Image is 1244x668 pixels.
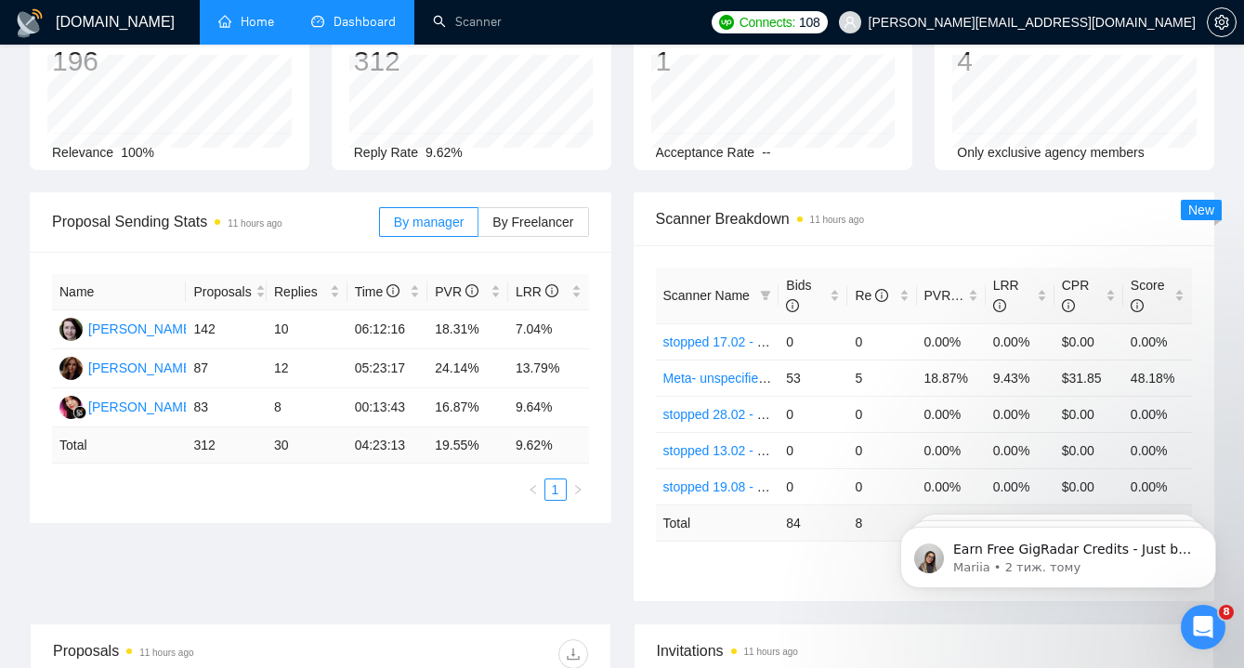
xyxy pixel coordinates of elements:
td: 0 [779,468,847,504]
span: 9.62% [426,145,463,160]
td: 0.00% [917,323,986,360]
li: Previous Page [522,478,544,501]
td: 05:23:17 [347,349,428,388]
span: Reply Rate [354,145,418,160]
span: By manager [394,215,464,229]
td: $0.00 [1054,323,1123,360]
td: $31.85 [1054,360,1123,396]
td: 0 [847,323,916,360]
a: IG[PERSON_NAME] [59,321,195,335]
span: Scanner Breakdown [656,207,1193,230]
td: 12 [267,349,347,388]
td: 9.62 % [508,427,589,464]
td: 0.00% [986,468,1054,504]
td: 13.79% [508,349,589,388]
span: Relevance [52,145,113,160]
span: -- [762,145,770,160]
time: 11 hours ago [139,648,193,658]
div: [PERSON_NAME] [88,358,195,378]
span: filter [756,282,775,309]
a: IK[PERSON_NAME] [59,360,195,374]
td: 18.87% [917,360,986,396]
img: IG [59,318,83,341]
td: 04:23:13 [347,427,428,464]
span: filter [760,290,771,301]
span: PVR [924,288,968,303]
td: 0.00% [986,323,1054,360]
td: 0 [779,396,847,432]
td: 0.00% [986,396,1054,432]
td: 0.00% [986,432,1054,468]
a: stopped 28.02 - Google Ads - LeadGen/cases/hook- saved $k [663,407,1019,422]
span: Bids [786,278,811,313]
span: LRR [993,278,1019,313]
td: 16.87% [427,388,508,427]
span: Time [355,284,399,299]
td: 10 [267,310,347,349]
span: info-circle [465,284,478,297]
td: 0.00% [917,396,986,432]
td: 9.43% [986,360,1054,396]
td: 06:12:16 [347,310,428,349]
img: upwork-logo.png [719,15,734,30]
td: 0.00% [917,432,986,468]
span: Connects: [740,12,795,33]
span: Re [855,288,888,303]
a: stopped 13.02 - Google&Meta Ads - consult(audit) - AI [663,443,975,458]
iframe: Intercom live chat [1181,605,1225,649]
span: Replies [274,282,326,302]
th: Proposals [186,274,267,310]
td: Total [52,427,186,464]
td: 0.00% [917,468,986,504]
td: 83 [186,388,267,427]
td: 0 [779,432,847,468]
span: download [559,647,587,661]
div: [PERSON_NAME] [88,397,195,417]
span: dashboard [311,15,324,28]
time: 11 hours ago [228,218,282,229]
span: right [572,484,583,495]
td: 0 [847,432,916,468]
span: Score [1131,278,1165,313]
a: NK[PERSON_NAME] [59,399,195,413]
a: stopped 17.02 - Google Ads - ecommerce/AI - $500+ [663,334,968,349]
span: setting [1208,15,1236,30]
span: By Freelancer [492,215,573,229]
td: $0.00 [1054,432,1123,468]
span: Dashboard [334,14,396,30]
a: homeHome [218,14,274,30]
td: 00:13:43 [347,388,428,427]
img: gigradar-bm.png [73,406,86,419]
span: Scanner Name [663,288,750,303]
span: CPR [1062,278,1090,313]
a: searchScanner [433,14,502,30]
span: info-circle [1062,299,1075,312]
span: Proposal Sending Stats [52,210,379,233]
iframe: Intercom notifications повідомлення [872,488,1244,618]
span: PVR [435,284,478,299]
span: 8 [1219,605,1234,620]
a: Meta- unspecified - Feedback+ -AI [663,371,862,386]
td: 18.31% [427,310,508,349]
span: left [528,484,539,495]
td: 312 [186,427,267,464]
li: 1 [544,478,567,501]
span: Only exclusive agency members [957,145,1145,160]
span: Invitations [657,639,1192,662]
td: 19.55 % [427,427,508,464]
td: 30 [267,427,347,464]
li: Next Page [567,478,589,501]
a: stopped 19.08 - Meta Ads - cases/hook- generating $k [663,479,976,494]
span: 108 [799,12,819,33]
span: info-circle [786,299,799,312]
td: 84 [779,504,847,541]
button: setting [1207,7,1237,37]
img: IK [59,357,83,380]
td: 0 [847,468,916,504]
span: info-circle [545,284,558,297]
div: [PERSON_NAME] [88,319,195,339]
td: $0.00 [1054,468,1123,504]
td: 0 [847,396,916,432]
